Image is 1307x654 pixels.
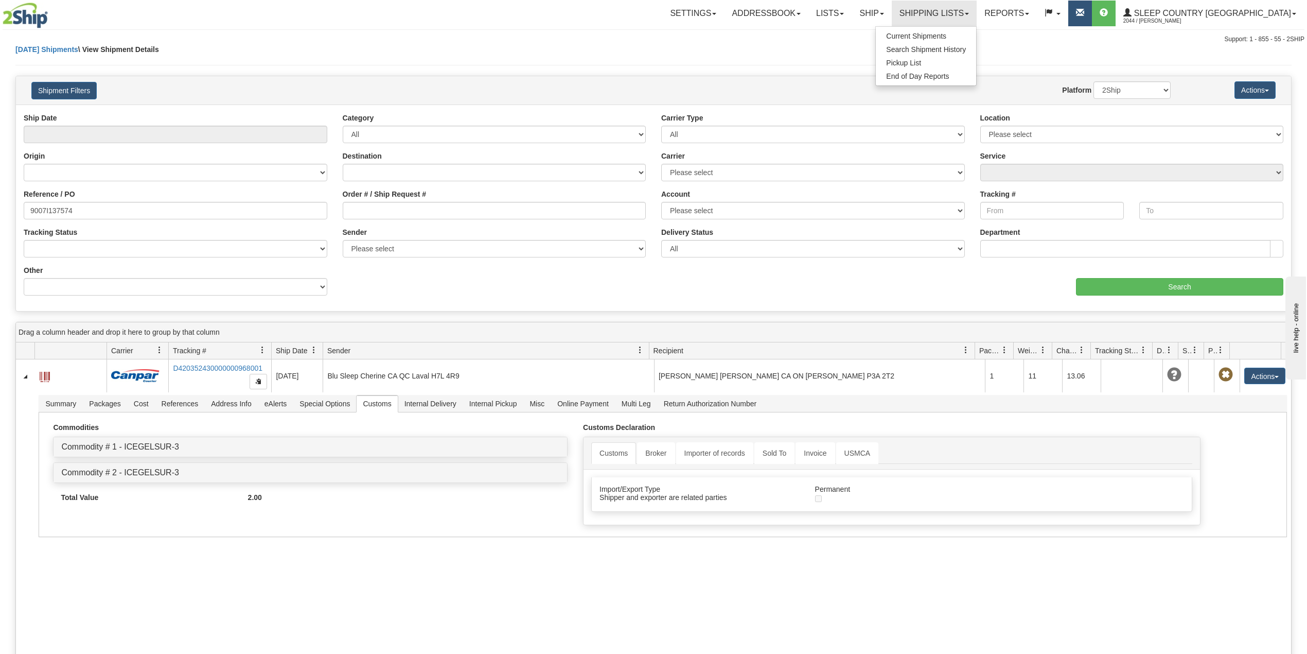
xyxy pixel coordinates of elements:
a: [DATE] Shipments [15,45,78,54]
div: grid grouping header [16,322,1291,342]
span: Online Payment [551,395,615,412]
label: Account [661,189,690,199]
a: USMCA [836,442,879,464]
td: 13.06 [1062,359,1101,392]
span: Recipient [653,346,683,356]
a: Packages filter column settings [996,341,1013,359]
a: Carrier filter column settings [151,341,168,359]
a: Broker [637,442,675,464]
button: Actions [1244,368,1285,384]
a: Ship [852,1,891,26]
span: 2044 / [PERSON_NAME] [1123,16,1200,26]
div: Permanent [807,485,1073,493]
label: Origin [24,151,45,161]
span: Shipment Issues [1182,346,1191,356]
a: Customs [591,442,636,464]
span: Packages [83,395,127,412]
label: Order # / Ship Request # [343,189,427,199]
a: Shipping lists [892,1,977,26]
a: Commodity # 2 - ICEGELSUR-3 [61,468,179,477]
a: Addressbook [724,1,808,26]
a: Sold To [754,442,794,464]
span: Sender [327,346,350,356]
span: Charge [1056,346,1078,356]
input: Search [1076,278,1283,296]
button: Copy to clipboard [250,374,267,389]
span: Tracking # [173,346,206,356]
strong: Commodities [53,423,99,432]
label: Tracking # [980,189,1016,199]
label: Sender [343,227,367,237]
label: Ship Date [24,113,57,123]
a: Commodity # 1 - ICEGELSUR-3 [61,442,179,451]
span: References [155,395,205,412]
span: Sleep Country [GEOGRAPHIC_DATA] [1132,9,1291,18]
span: Address Info [205,395,258,412]
button: Actions [1234,81,1276,99]
span: Unknown [1167,368,1181,382]
span: Ship Date [276,346,307,356]
a: Ship Date filter column settings [305,341,323,359]
a: Sender filter column settings [631,341,649,359]
span: eAlerts [258,395,293,412]
a: Reports [977,1,1037,26]
label: Tracking Status [24,227,77,237]
strong: 2.00 [248,493,262,502]
label: Destination [343,151,382,161]
button: Shipment Filters [31,82,97,99]
span: Packages [979,346,1001,356]
td: Blu Sleep Cherine CA QC Laval H7L 4R9 [323,359,654,392]
img: 14 - Canpar [111,369,160,382]
span: End of Day Reports [886,72,949,80]
span: Internal Delivery [398,395,463,412]
span: Pickup Status [1208,346,1217,356]
td: [PERSON_NAME] [PERSON_NAME] CA ON [PERSON_NAME] P3A 2T2 [654,359,985,392]
a: End of Day Reports [876,70,976,83]
input: From [980,202,1124,219]
a: Search Shipment History [876,43,976,56]
span: Cost [128,395,155,412]
div: Import/Export Type [592,485,807,493]
span: \ View Shipment Details [78,45,159,54]
label: Location [980,113,1010,123]
span: Misc [523,395,551,412]
a: Pickup List [876,56,976,70]
strong: Customs Declaration [583,423,655,432]
a: Pickup Status filter column settings [1212,341,1229,359]
a: Recipient filter column settings [957,341,975,359]
a: Tracking # filter column settings [254,341,271,359]
a: Sleep Country [GEOGRAPHIC_DATA] 2044 / [PERSON_NAME] [1116,1,1304,26]
span: Multi Leg [615,395,657,412]
a: Shipment Issues filter column settings [1186,341,1204,359]
label: Carrier Type [661,113,703,123]
span: Tracking Status [1095,346,1140,356]
label: Carrier [661,151,685,161]
strong: Total Value [61,493,98,502]
a: Settings [662,1,724,26]
label: Category [343,113,374,123]
div: Shipper and exporter are related parties [592,493,807,502]
a: Invoice [796,442,835,464]
span: Return Authorization Number [658,395,763,412]
a: Delivery Status filter column settings [1160,341,1178,359]
a: Label [40,367,50,384]
iframe: chat widget [1283,274,1306,380]
label: Department [980,227,1020,237]
a: Importer of records [676,442,753,464]
span: Summary [39,395,82,412]
span: Current Shipments [886,32,946,40]
div: live help - online [8,9,95,16]
a: Charge filter column settings [1073,341,1090,359]
a: Current Shipments [876,29,976,43]
a: Collapse [20,371,30,382]
img: logo2044.jpg [3,3,48,28]
span: Customs [357,395,397,412]
span: Special Options [293,395,356,412]
a: Weight filter column settings [1034,341,1052,359]
label: Platform [1062,85,1091,95]
span: Delivery Status [1157,346,1165,356]
span: Pickup Not Assigned [1218,368,1233,382]
a: Lists [808,1,852,26]
input: To [1139,202,1283,219]
div: Support: 1 - 855 - 55 - 2SHIP [3,35,1304,44]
